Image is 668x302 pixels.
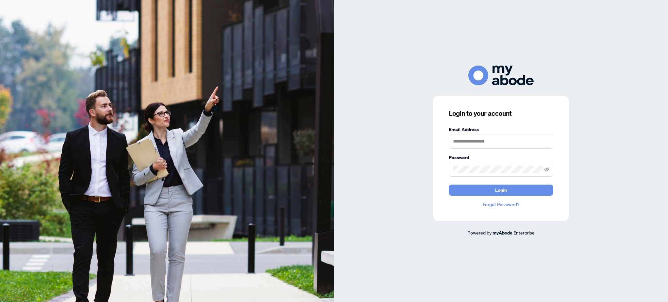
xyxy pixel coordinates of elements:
[467,230,492,235] span: Powered by
[493,229,512,236] a: myAbode
[449,126,553,133] label: Email Address
[495,185,507,195] span: Login
[513,230,535,235] span: Enterprise
[449,185,553,196] button: Login
[449,154,553,161] label: Password
[449,109,553,118] h3: Login to your account
[468,66,534,85] img: ma-logo
[544,167,549,172] span: eye-invisible
[449,201,553,208] a: Forgot Password?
